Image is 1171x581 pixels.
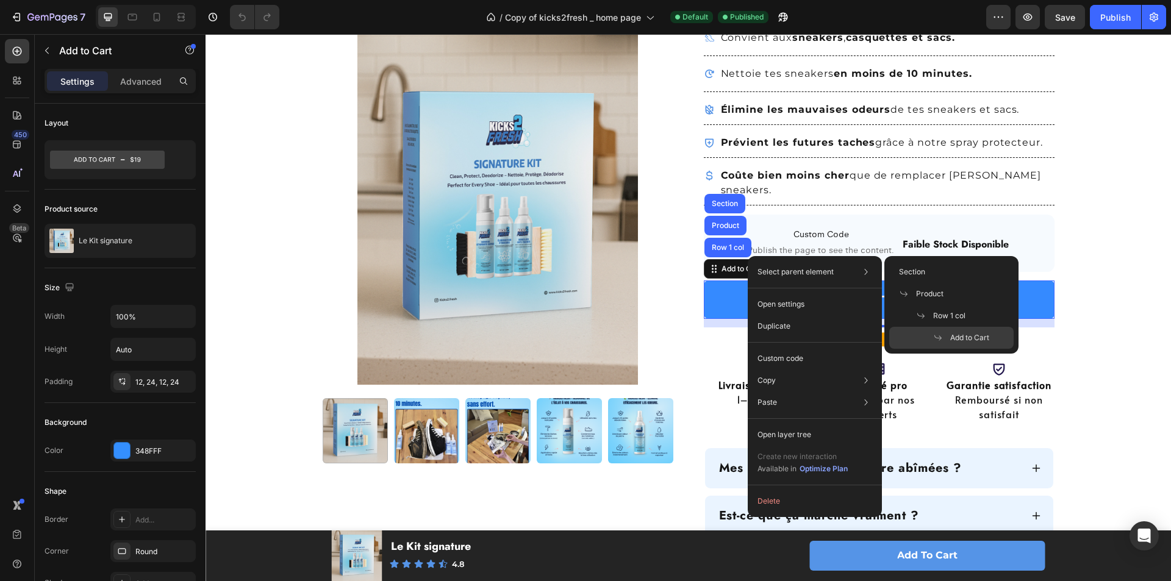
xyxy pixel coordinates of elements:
[799,463,848,475] button: Optimize Plan
[757,375,776,386] p: Copy
[696,202,804,219] h2: faible stock disponible
[111,338,195,360] input: Auto
[135,546,193,557] div: Round
[500,11,503,24] span: /
[504,188,536,195] div: Product
[45,280,77,296] div: Size
[1055,12,1075,23] span: Save
[515,68,814,83] p: de tes sneakers et sacs.
[515,101,838,116] p: grâce à notre spray protecteur.
[1090,5,1141,29] button: Publish
[551,255,728,277] div: Commandez maintenant
[1130,521,1159,551] div: Open Intercom Messenger
[604,507,840,536] button: Add to cart
[542,210,689,222] span: Publish the page to see the content.
[933,310,965,321] span: Row 1 col
[757,451,848,463] p: Create new interaction
[750,254,795,277] div: $44.48
[757,353,803,364] p: Custom code
[45,486,66,497] div: Shape
[1045,5,1085,29] button: Save
[45,376,73,387] div: Padding
[616,293,650,318] img: gempages_579414293435384341-1788f228-b2f2-41a0-8dc9-f14ae9364f26.png
[111,305,195,327] input: Auto
[753,490,877,512] button: Delete
[45,546,69,557] div: Corner
[757,464,797,473] span: Available in
[950,332,989,343] span: Add to Cart
[45,311,65,322] div: Width
[682,12,708,23] span: Default
[692,515,752,528] div: Add to cart
[5,5,91,29] button: 7
[49,229,74,253] img: product feature img
[757,429,811,440] p: Open layer tree
[45,417,87,428] div: Background
[697,293,731,318] img: gempages_579414293435384341-64b1040d-674e-4167-acd8-3e3210fe520a.png
[645,344,702,357] strong: Qualité pro
[135,515,193,526] div: Add...
[206,34,1171,581] iframe: Design area
[45,514,68,525] div: Border
[800,463,848,474] div: Optimize Plan
[757,321,790,332] p: Duplicate
[79,237,132,245] p: Le Kit signature
[59,43,163,58] p: Add to Cart
[45,204,98,215] div: Product source
[1100,11,1131,24] div: Publish
[498,342,609,374] h2: 1–3 jours
[504,166,535,173] div: Section
[45,344,67,355] div: Height
[515,135,644,147] strong: Coûte bien moins cher
[514,425,756,443] strong: Mes sneakers vont-elles être abîmées ?
[80,10,85,24] p: 7
[505,11,641,24] span: Copy of kicks2fresh _ home page
[757,397,777,408] p: Paste
[120,75,162,88] p: Advanced
[514,472,714,490] strong: Est-ce que ça marche vraiment ?
[230,5,279,29] div: Undo/Redo
[730,12,764,23] span: Published
[513,344,593,357] strong: Livraison rapide
[656,293,690,318] img: gempages_579414293435384341-51b2a044-2a74-44b4-90b2-8c6d75f10caf.png
[60,75,95,88] p: Settings
[246,525,259,535] p: 4.8
[757,299,804,310] p: Open settings
[184,504,597,521] h1: Le Kit signature
[739,342,849,388] h2: Remboursé si non satisfait
[515,32,767,47] p: Nettoie tes sneakers
[741,344,846,357] strong: Garantie satisfaction
[757,266,834,277] p: Select parent element
[618,342,729,388] h2: Utilisé par nos experts
[916,288,944,299] span: Product
[515,134,848,163] p: que de remplacer [PERSON_NAME] sneakers.
[628,34,767,45] strong: en moins de 10 minutes.
[135,446,193,457] div: 348FFF
[45,445,63,456] div: Color
[135,377,193,388] div: 12, 24, 12, 24
[498,246,849,285] button: Commandez maintenant
[9,223,29,233] div: Beta
[515,102,670,114] strong: Prévient les futures taches
[899,266,925,277] span: Section
[515,70,686,81] strong: Élimine les mauvaises odeurs
[45,118,68,129] div: Layout
[542,193,689,207] span: Custom Code
[504,210,541,217] div: Row 1 col
[514,229,558,240] div: Add to Cart
[12,130,29,140] div: 450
